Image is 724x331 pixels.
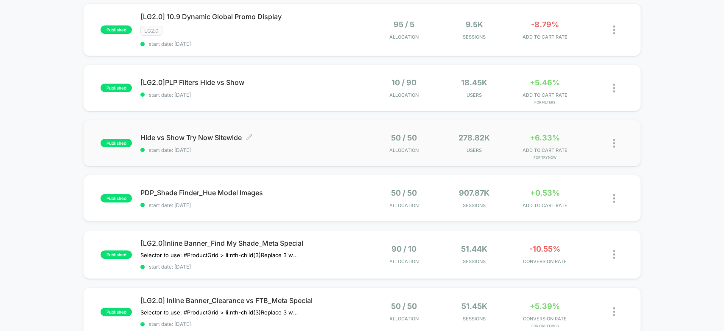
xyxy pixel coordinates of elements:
span: [LG2.0]PLP Filters Hide vs Show [140,78,361,87]
span: for FirstTimeB [512,324,578,328]
span: Allocation [389,258,419,264]
span: 90 / 10 [391,244,417,253]
span: 10 / 90 [391,78,417,87]
span: published [101,139,132,147]
span: Hide vs Show Try Now Sitewide [140,133,361,142]
span: published [101,25,132,34]
span: start date: [DATE] [140,41,361,47]
span: CONVERSION RATE [512,258,578,264]
span: [LG2.0]Inline Banner_Find My Shade_Meta Special [140,239,361,247]
span: Allocation [389,147,419,153]
span: Sessions [441,202,507,208]
img: close [613,139,615,148]
span: for TryNow [512,155,578,160]
img: close [613,250,615,259]
span: Sessions [441,34,507,40]
span: Selector to use: #ProductGrid > li:nth-child(3)Replace 3 with the block number﻿Copy the widget ID... [140,252,298,258]
span: published [101,194,132,202]
span: Users [441,92,507,98]
span: Sessions [441,258,507,264]
span: start date: [DATE] [140,92,361,98]
span: start date: [DATE] [140,147,361,153]
span: 9.5k [466,20,483,29]
span: 18.45k [461,78,487,87]
span: -10.55% [529,244,560,253]
span: -8.79% [531,20,559,29]
img: close [613,194,615,203]
span: for Filters [512,100,578,104]
span: ADD TO CART RATE [512,202,578,208]
span: published [101,250,132,259]
span: ADD TO CART RATE [512,34,578,40]
img: close [613,84,615,93]
span: start date: [DATE] [140,321,361,327]
span: Allocation [389,34,419,40]
span: +6.33% [530,133,560,142]
span: 278.82k [458,133,490,142]
span: +5.46% [530,78,560,87]
span: 907.87k [459,188,489,197]
span: published [101,308,132,316]
span: start date: [DATE] [140,202,361,208]
span: 51.44k [461,244,487,253]
span: 50 / 50 [391,302,417,311]
span: 50 / 50 [391,133,417,142]
span: Selector to use: #ProductGrid > li:nth-child(3)Replace 3 with the block number﻿Copy the widget ID... [140,309,298,316]
span: [LG2.0] 10.9 Dynamic Global Promo Display [140,12,361,21]
span: 50 / 50 [391,188,417,197]
span: +0.53% [530,188,559,197]
span: Sessions [441,316,507,322]
span: 51.45k [461,302,487,311]
span: +5.39% [530,302,560,311]
span: [LG2.0] Inline Banner_Clearance vs FTB_Meta Special [140,296,361,305]
span: PDP_Shade Finder_Hue Model Images [140,188,361,197]
span: ADD TO CART RATE [512,147,578,153]
span: LG2.0 [140,26,162,36]
span: CONVERSION RATE [512,316,578,322]
img: close [613,307,615,316]
span: Allocation [389,316,419,322]
span: 95 / 5 [394,20,414,29]
span: Allocation [389,92,419,98]
span: Users [441,147,507,153]
span: Allocation [389,202,419,208]
span: start date: [DATE] [140,264,361,270]
span: published [101,84,132,92]
img: close [613,25,615,34]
